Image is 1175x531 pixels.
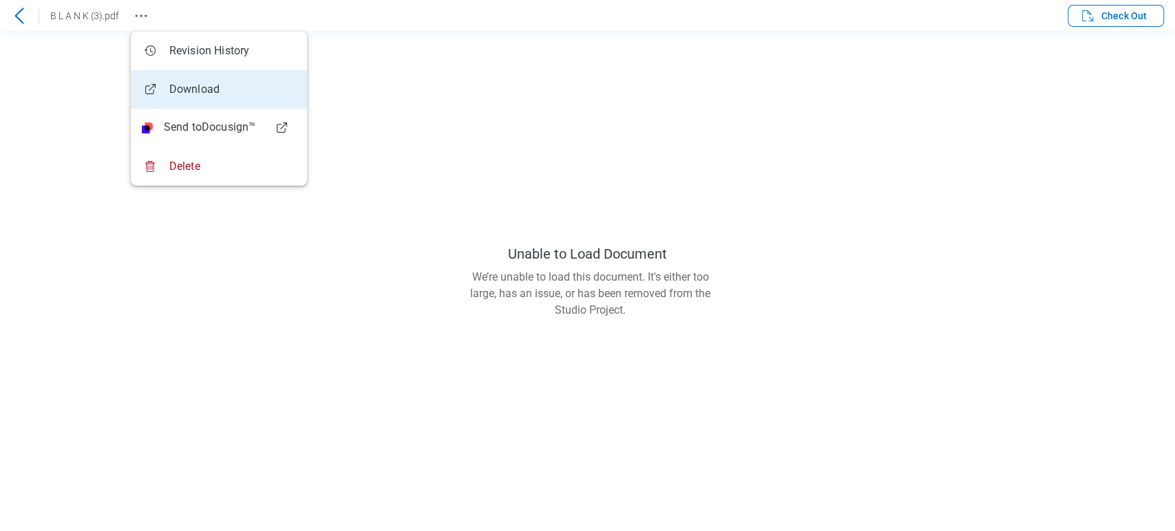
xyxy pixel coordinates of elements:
[1101,9,1147,23] span: Check Out
[50,10,119,21] span: B L A N K (3).pdf
[508,244,667,263] div: Unable to Load Document
[142,43,250,59] div: Revision History
[164,120,256,136] span: Send to Docusign™
[131,32,307,186] ul: Revision History
[1068,5,1164,27] button: Check Out
[130,5,152,27] button: Revision History
[169,159,200,174] span: Delete
[142,122,153,133] img: Docusign Logo
[457,269,719,318] div: We’re unable to load this document. It's either too large, has an issue, or has been removed from...
[142,81,220,98] div: Download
